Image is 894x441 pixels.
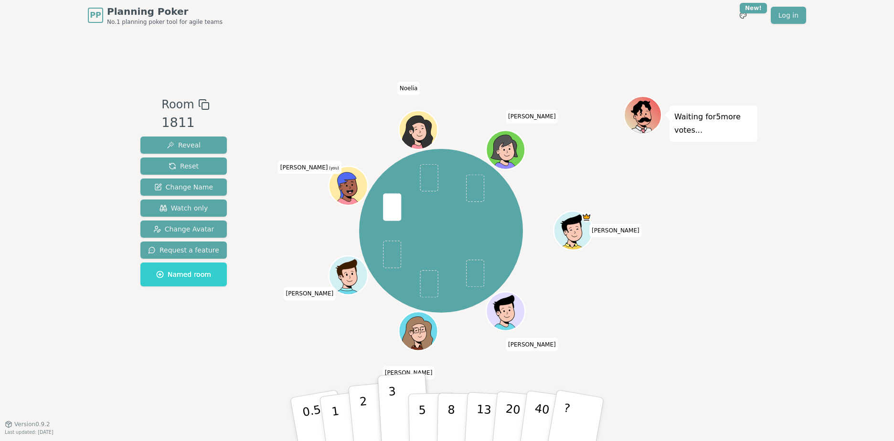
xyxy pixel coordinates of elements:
span: Click to change your name [589,224,642,237]
button: Change Name [140,178,227,196]
button: Watch only [140,199,227,217]
span: Planning Poker [107,5,223,18]
span: Lukas is the host [581,212,591,222]
button: Version0.9.2 [5,420,50,428]
span: Click to change your name [278,161,341,174]
span: Click to change your name [383,366,435,379]
span: Reset [169,161,199,171]
div: 1811 [161,113,209,133]
span: Room [161,96,194,113]
span: Version 0.9.2 [14,420,50,428]
span: Click to change your name [506,110,558,124]
span: Click to change your name [397,82,420,95]
span: Request a feature [148,245,219,255]
button: New! [734,7,752,24]
button: Named room [140,262,227,286]
span: PP [90,10,101,21]
button: Reset [140,157,227,175]
button: Request a feature [140,241,227,259]
span: Click to change your name [284,287,336,301]
span: Change Name [154,182,213,192]
span: Last updated: [DATE] [5,430,53,435]
span: Named room [156,270,211,279]
button: Change Avatar [140,220,227,238]
p: 3 [388,385,399,437]
span: Watch only [160,203,208,213]
button: Reveal [140,136,227,154]
span: Change Avatar [153,224,214,234]
div: New! [740,3,767,13]
button: Click to change your avatar [330,168,367,204]
span: Reveal [167,140,201,150]
span: Click to change your name [506,338,558,351]
a: Log in [771,7,806,24]
p: Waiting for 5 more votes... [674,110,753,137]
a: PPPlanning PokerNo.1 planning poker tool for agile teams [88,5,223,26]
span: (you) [328,166,339,170]
span: No.1 planning poker tool for agile teams [107,18,223,26]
